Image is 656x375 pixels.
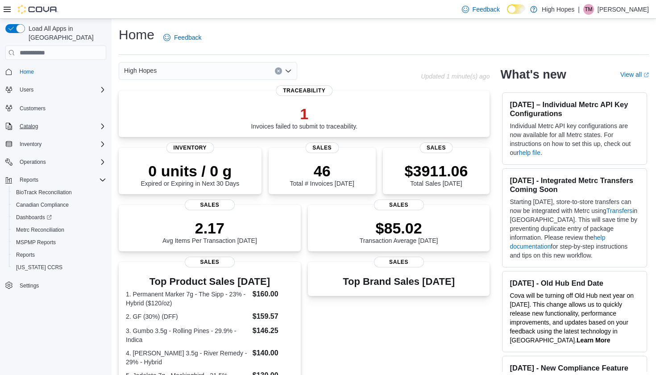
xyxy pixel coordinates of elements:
dd: $146.25 [253,325,294,336]
span: Sales [419,142,453,153]
strong: Learn More [577,337,610,344]
a: Reports [12,250,38,260]
div: Expired or Expiring in Next 30 Days [141,162,239,187]
p: $85.02 [360,219,438,237]
button: Inventory [16,139,45,150]
p: 1 [251,105,357,123]
h3: [DATE] – Individual Metrc API Key Configurations [510,100,639,118]
div: Transaction Average [DATE] [360,219,438,244]
p: 46 [290,162,354,180]
button: Open list of options [285,67,292,75]
span: Home [16,66,106,77]
span: Reports [16,251,35,258]
div: Invoices failed to submit to traceability. [251,105,357,130]
span: Operations [20,158,46,166]
a: Feedback [458,0,503,18]
dd: $140.00 [253,348,294,358]
div: Avg Items Per Transaction [DATE] [162,219,257,244]
a: Settings [16,280,42,291]
a: Dashboards [9,211,110,224]
button: Operations [2,156,110,168]
button: Operations [16,157,50,167]
span: Canadian Compliance [16,201,69,208]
span: MSPMP Reports [12,237,106,248]
h3: [DATE] - Integrated Metrc Transfers Coming Soon [510,176,639,194]
a: Home [16,67,37,77]
div: Total Sales [DATE] [405,162,468,187]
span: BioTrack Reconciliation [12,187,106,198]
span: Users [20,86,33,93]
span: Catalog [16,121,106,132]
a: Transfers [606,207,633,214]
span: BioTrack Reconciliation [16,189,72,196]
button: Reports [16,175,42,185]
h3: Top Product Sales [DATE] [126,276,294,287]
span: Canadian Compliance [12,200,106,210]
a: MSPMP Reports [12,237,59,248]
span: Dashboards [12,212,106,223]
button: BioTrack Reconciliation [9,186,110,199]
a: Customers [16,103,49,114]
a: help file [519,149,540,156]
span: Inventory [16,139,106,150]
button: Home [2,65,110,78]
span: Sales [185,200,235,210]
button: Inventory [2,138,110,150]
span: Washington CCRS [12,262,106,273]
span: Sales [185,257,235,267]
div: Taylor McNinch [583,4,594,15]
span: Metrc Reconciliation [16,226,64,233]
span: Metrc Reconciliation [12,225,106,235]
span: Home [20,68,34,75]
span: MSPMP Reports [16,239,56,246]
div: Total # Invoices [DATE] [290,162,354,187]
button: Customers [2,101,110,114]
a: Metrc Reconciliation [12,225,68,235]
span: Users [16,84,106,95]
span: Operations [16,157,106,167]
dt: 3. Gumbo 3.5g - Rolling Pines - 29.9% - Indica [126,326,249,344]
button: Users [16,84,37,95]
button: MSPMP Reports [9,236,110,249]
span: Sales [374,200,424,210]
a: BioTrack Reconciliation [12,187,75,198]
dt: 2. GF (30%) (DFF) [126,312,249,321]
dd: $159.57 [253,311,294,322]
span: [US_STATE] CCRS [16,264,62,271]
a: Feedback [160,29,205,46]
button: Reports [9,249,110,261]
span: Inventory [166,142,214,153]
p: Starting [DATE], store-to-store transfers can now be integrated with Metrc using in [GEOGRAPHIC_D... [510,197,639,260]
button: Canadian Compliance [9,199,110,211]
a: View allExternal link [620,71,649,78]
span: Settings [16,280,106,291]
span: Dashboards [16,214,52,221]
button: Users [2,83,110,96]
p: 0 units / 0 g [141,162,239,180]
img: Cova [18,5,58,14]
span: Load All Apps in [GEOGRAPHIC_DATA] [25,24,106,42]
p: Individual Metrc API key configurations are now available for all Metrc states. For instructions ... [510,121,639,157]
p: | [578,4,580,15]
svg: External link [644,72,649,78]
span: Catalog [20,123,38,130]
span: Reports [20,176,38,183]
a: Dashboards [12,212,55,223]
button: Metrc Reconciliation [9,224,110,236]
h1: Home [119,26,154,44]
p: 2.17 [162,219,257,237]
span: Traceability [276,85,332,96]
span: Sales [305,142,339,153]
span: Feedback [473,5,500,14]
h3: Top Brand Sales [DATE] [343,276,455,287]
p: $3911.06 [405,162,468,180]
dt: 4. [PERSON_NAME] 3.5g - River Remedy - 29% - Hybrid [126,349,249,367]
span: Sales [374,257,424,267]
button: Settings [2,279,110,292]
p: High Hopes [542,4,574,15]
button: Clear input [275,67,282,75]
span: Inventory [20,141,42,148]
span: TM [585,4,592,15]
p: [PERSON_NAME] [598,4,649,15]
